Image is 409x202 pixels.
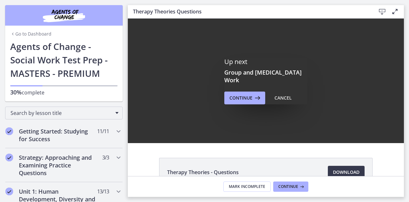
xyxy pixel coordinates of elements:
img: Agents of Change [26,8,102,23]
h1: Agents of Change - Social Work Test Prep - MASTERS - PREMIUM [10,40,118,80]
button: Cancel [269,92,297,104]
h3: Group and [MEDICAL_DATA] Work [224,69,307,84]
i: Completed [5,127,13,135]
i: Completed [5,154,13,161]
span: Download [333,168,359,176]
p: Up next [224,58,307,66]
span: 13 / 13 [97,188,109,195]
h2: Getting Started: Studying for Success [19,127,97,143]
span: Continue [278,184,298,189]
span: Continue [229,94,252,102]
span: 11 / 11 [97,127,109,135]
button: Mark Incomplete [223,182,271,192]
div: Search by lesson title [5,107,123,119]
i: Completed [5,188,13,195]
button: Continue [224,92,265,104]
span: 3 / 3 [102,154,109,161]
p: complete [10,88,118,96]
span: Therapy Theories - Questions [167,168,239,176]
span: 30% [10,88,22,96]
a: Go to Dashboard [10,31,51,37]
h3: Therapy Theories Questions [133,8,366,15]
h2: Strategy: Approaching and Examining Practice Questions [19,154,97,177]
div: Cancel [274,94,292,102]
button: Continue [273,182,308,192]
span: Search by lesson title [11,109,112,117]
span: Mark Incomplete [229,184,265,189]
a: Download [328,166,365,179]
